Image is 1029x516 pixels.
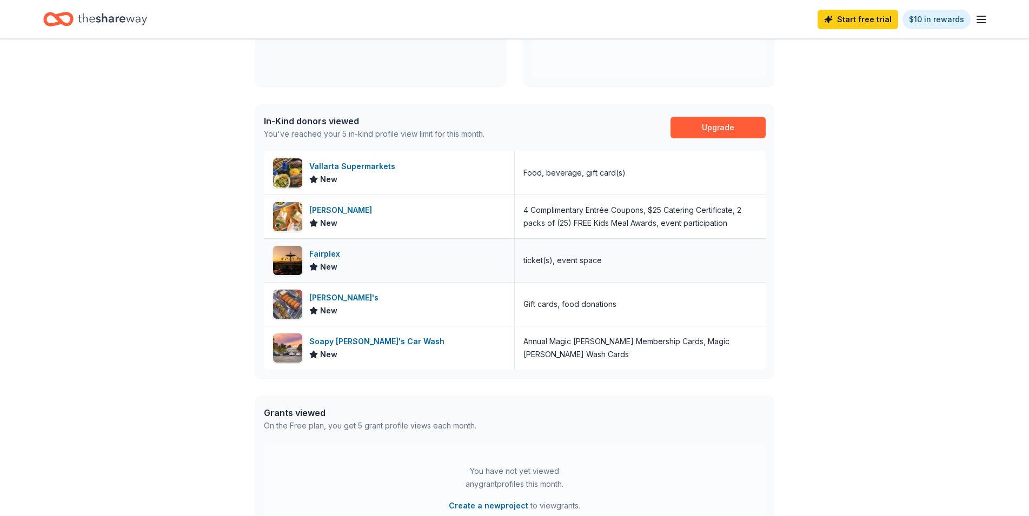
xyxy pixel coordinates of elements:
[273,202,302,231] img: Image for Rubio's
[523,204,757,230] div: 4 Complimentary Entrée Coupons, $25 Catering Certificate, 2 packs of (25) FREE Kids Meal Awards, ...
[523,254,602,267] div: ticket(s), event space
[523,166,626,179] div: Food, beverage, gift card(s)
[320,304,337,317] span: New
[309,335,449,348] div: Soapy [PERSON_NAME]'s Car Wash
[320,348,337,361] span: New
[449,499,528,512] button: Create a newproject
[273,290,302,319] img: Image for Jimbo's
[670,117,766,138] a: Upgrade
[273,333,302,363] img: Image for Soapy Joe's Car Wash
[902,10,971,29] a: $10 in rewards
[43,6,147,32] a: Home
[309,160,400,173] div: Vallarta Supermarkets
[523,335,757,361] div: Annual Magic [PERSON_NAME] Membership Cards, Magic [PERSON_NAME] Wash Cards
[818,10,898,29] a: Start free trial
[320,173,337,186] span: New
[309,204,376,217] div: [PERSON_NAME]
[309,291,383,304] div: [PERSON_NAME]'s
[273,246,302,275] img: Image for Fairplex
[264,419,476,432] div: On the Free plan, you get 5 grant profile views each month.
[309,247,344,260] div: Fairplex
[320,260,337,273] span: New
[264,128,484,140] div: You've reached your 5 in-kind profile view limit for this month.
[320,217,337,230] span: New
[264,406,476,419] div: Grants viewed
[447,465,582,491] div: You have not yet viewed any grant profiles this month.
[264,115,484,128] div: In-Kind donors viewed
[449,499,580,512] span: to view grants .
[523,298,616,311] div: Gift cards, food donations
[273,158,302,187] img: Image for Vallarta Supermarkets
